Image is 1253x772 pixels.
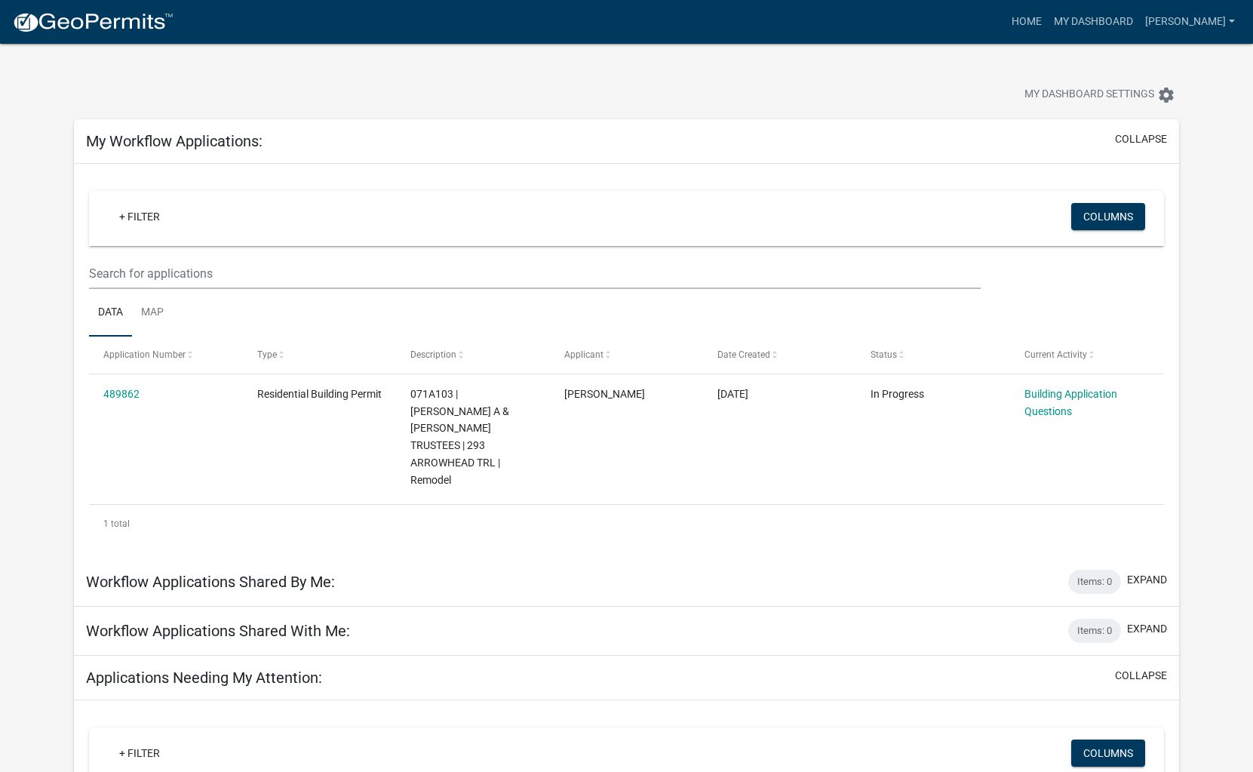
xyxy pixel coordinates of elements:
[103,349,186,360] span: Application Number
[410,349,456,360] span: Description
[396,337,549,373] datatable-header-cell: Description
[549,337,702,373] datatable-header-cell: Applicant
[410,388,509,486] span: 071A103 | PAPENHAGEN BRETT A & DEBORAH B TRUSTEES | 293 ARROWHEAD TRL | Remodel
[86,132,263,150] h5: My Workflow Applications:
[1006,8,1048,36] a: Home
[1127,572,1167,588] button: expand
[1115,668,1167,684] button: collapse
[717,349,770,360] span: Date Created
[1071,740,1145,767] button: Columns
[564,349,603,360] span: Applicant
[89,258,981,289] input: Search for applications
[703,337,856,373] datatable-header-cell: Date Created
[871,349,897,360] span: Status
[1115,131,1167,147] button: collapse
[1012,80,1187,109] button: My Dashboard Settingssettings
[1071,203,1145,230] button: Columns
[132,289,173,337] a: Map
[89,289,132,337] a: Data
[1127,621,1167,637] button: expand
[1139,8,1241,36] a: [PERSON_NAME]
[86,573,335,591] h5: Workflow Applications Shared By Me:
[1068,570,1121,594] div: Items: 0
[1157,86,1175,104] i: settings
[89,505,1164,543] div: 1 total
[103,388,140,400] a: 489862
[86,669,322,687] h5: Applications Needing My Attention:
[107,740,172,767] a: + Filter
[717,388,748,400] span: 10/08/2025
[1024,86,1154,104] span: My Dashboard Settings
[1024,349,1087,360] span: Current Activity
[1024,388,1117,417] a: Building Application Questions
[257,349,277,360] span: Type
[1010,337,1163,373] datatable-header-cell: Current Activity
[257,388,382,400] span: Residential Building Permit
[86,622,350,640] h5: Workflow Applications Shared With Me:
[856,337,1009,373] datatable-header-cell: Status
[1048,8,1139,36] a: My Dashboard
[89,337,242,373] datatable-header-cell: Application Number
[871,388,924,400] span: In Progress
[107,203,172,230] a: + Filter
[564,388,645,400] span: Jim
[1068,619,1121,643] div: Items: 0
[74,164,1179,557] div: collapse
[242,337,395,373] datatable-header-cell: Type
